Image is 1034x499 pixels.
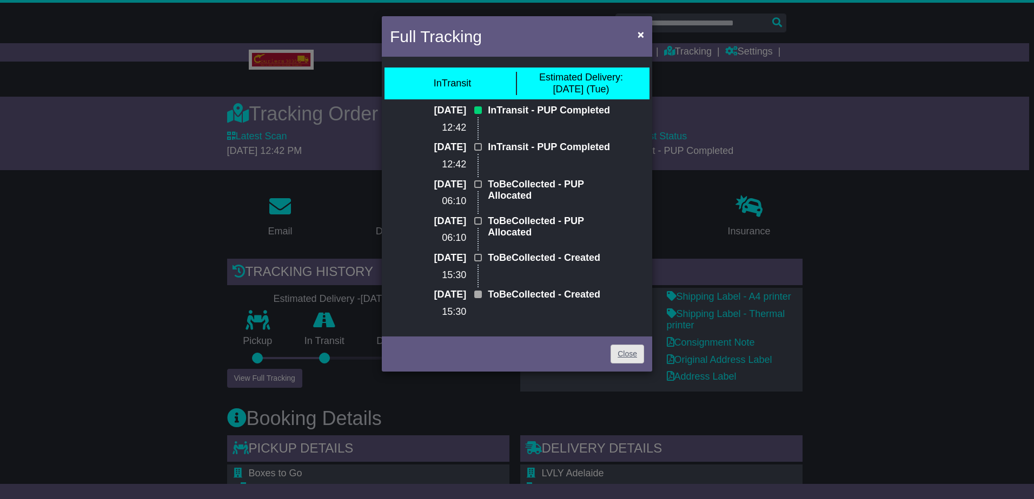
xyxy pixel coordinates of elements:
p: 12:42 [419,159,466,171]
a: Close [611,345,644,363]
p: 15:30 [419,269,466,281]
p: [DATE] [419,289,466,301]
div: InTransit [434,78,471,90]
button: Close [632,23,649,45]
p: [DATE] [419,215,466,227]
p: 15:30 [419,306,466,318]
p: ToBeCollected - PUP Allocated [488,179,615,202]
h4: Full Tracking [390,24,482,49]
span: Estimated Delivery: [539,72,623,83]
p: [DATE] [419,105,466,117]
p: InTransit - PUP Completed [488,105,615,117]
p: [DATE] [419,141,466,153]
p: [DATE] [419,179,466,191]
p: ToBeCollected - PUP Allocated [488,215,615,239]
p: [DATE] [419,252,466,264]
p: 12:42 [419,122,466,134]
p: 06:10 [419,195,466,207]
p: ToBeCollected - Created [488,252,615,264]
div: [DATE] (Tue) [539,72,623,95]
p: ToBeCollected - Created [488,289,615,301]
p: 06:10 [419,232,466,244]
span: × [638,28,644,41]
p: InTransit - PUP Completed [488,141,615,153]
